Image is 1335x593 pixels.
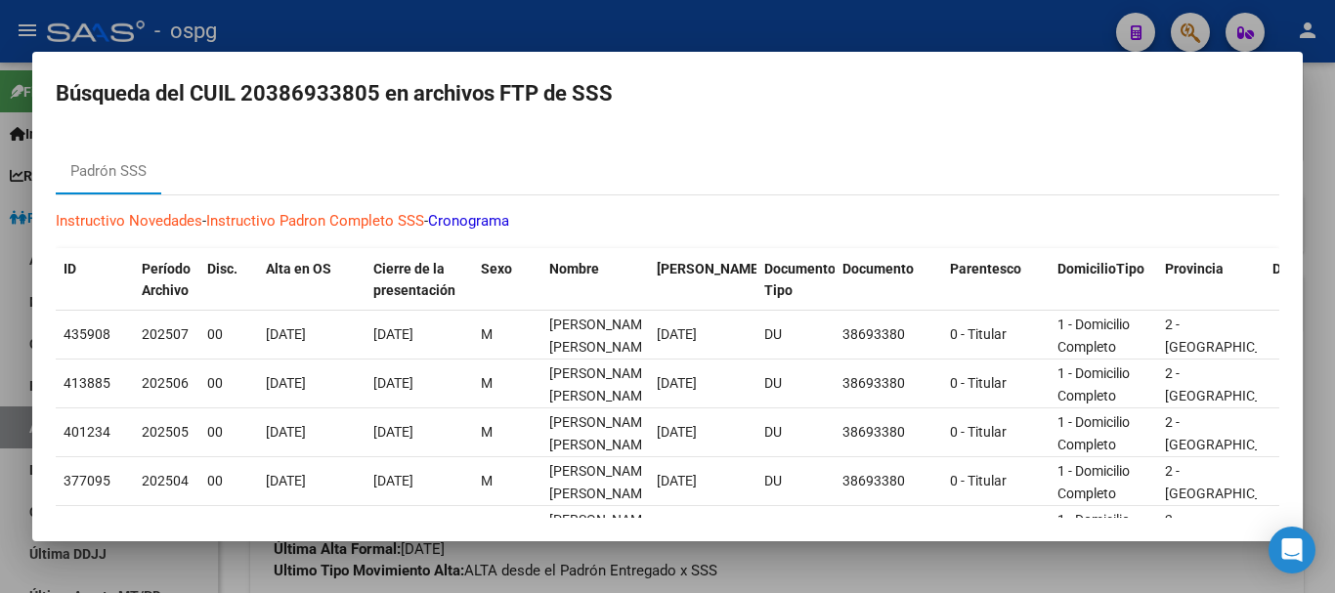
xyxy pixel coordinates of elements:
[657,375,697,391] span: [DATE]
[764,261,836,299] span: Documento Tipo
[1165,365,1297,403] span: 2 - [GEOGRAPHIC_DATA]
[1165,261,1224,276] span: Provincia
[1057,463,1130,501] span: 1 - Domicilio Completo
[373,261,455,299] span: Cierre de la presentación
[207,261,237,276] span: Disc.
[134,248,199,313] datatable-header-cell: Período Archivo
[950,326,1007,342] span: 0 - Titular
[207,372,250,395] div: 00
[1057,414,1130,452] span: 1 - Domicilio Completo
[549,512,654,550] span: GHELFI ADRIAN MATIAS
[373,375,413,391] span: [DATE]
[481,261,512,276] span: Sexo
[764,372,827,395] div: DU
[473,248,541,313] datatable-header-cell: Sexo
[142,424,189,440] span: 202505
[657,326,697,342] span: [DATE]
[950,424,1007,440] span: 0 - Titular
[842,470,934,492] div: 38693380
[266,261,331,276] span: Alta en OS
[373,424,413,440] span: [DATE]
[950,375,1007,391] span: 0 - Titular
[56,210,1279,233] p: - -
[481,473,493,488] span: M
[373,326,413,342] span: [DATE]
[207,421,250,444] div: 00
[266,473,306,488] span: [DATE]
[481,326,493,342] span: M
[764,323,827,346] div: DU
[942,248,1050,313] datatable-header-cell: Parentesco
[56,212,202,230] a: Instructivo Novedades
[199,248,258,313] datatable-header-cell: Disc.
[142,375,189,391] span: 202506
[266,375,306,391] span: [DATE]
[142,261,191,299] span: Período Archivo
[1157,248,1265,313] datatable-header-cell: Provincia
[207,323,250,346] div: 00
[549,317,654,355] span: GHELFI ADRIAN MATIAS
[549,463,654,501] span: GHELFI ADRIAN MATIAS
[258,248,366,313] datatable-header-cell: Alta en OS
[549,365,654,403] span: GHELFI ADRIAN MATIAS
[1165,414,1297,452] span: 2 - [GEOGRAPHIC_DATA]
[541,248,649,313] datatable-header-cell: Nombre
[64,261,76,276] span: ID
[64,375,110,391] span: 413885
[428,212,509,230] a: Cronograma
[950,261,1021,276] span: Parentesco
[649,248,756,313] datatable-header-cell: Fecha Nac.
[266,424,306,440] span: [DATE]
[207,470,250,492] div: 00
[657,424,697,440] span: [DATE]
[56,248,134,313] datatable-header-cell: ID
[64,473,110,488] span: 377095
[764,421,827,444] div: DU
[842,372,934,395] div: 38693380
[1269,527,1315,573] div: Open Intercom Messenger
[142,473,189,488] span: 202504
[1057,261,1144,276] span: DomicilioTipo
[756,248,835,313] datatable-header-cell: Documento Tipo
[206,212,424,230] a: Instructivo Padron Completo SSS
[764,470,827,492] div: DU
[657,261,766,276] span: [PERSON_NAME].
[549,414,654,452] span: GHELFI ADRIAN MATIAS
[842,421,934,444] div: 38693380
[481,424,493,440] span: M
[366,248,473,313] datatable-header-cell: Cierre de la presentación
[1057,317,1130,355] span: 1 - Domicilio Completo
[481,375,493,391] span: M
[1165,463,1297,501] span: 2 - [GEOGRAPHIC_DATA]
[950,473,1007,488] span: 0 - Titular
[1165,512,1297,550] span: 2 - [GEOGRAPHIC_DATA]
[842,261,914,276] span: Documento
[1050,248,1157,313] datatable-header-cell: DomicilioTipo
[64,424,110,440] span: 401234
[64,326,110,342] span: 435908
[56,75,1279,112] h2: Búsqueda del CUIL 20386933805 en archivos FTP de SSS
[549,261,599,276] span: Nombre
[266,326,306,342] span: [DATE]
[657,473,697,488] span: [DATE]
[835,248,942,313] datatable-header-cell: Documento
[70,160,147,183] div: Padrón SSS
[1165,317,1297,355] span: 2 - [GEOGRAPHIC_DATA]
[373,473,413,488] span: [DATE]
[842,323,934,346] div: 38693380
[1057,365,1130,403] span: 1 - Domicilio Completo
[142,326,189,342] span: 202507
[1057,512,1130,550] span: 1 - Domicilio Completo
